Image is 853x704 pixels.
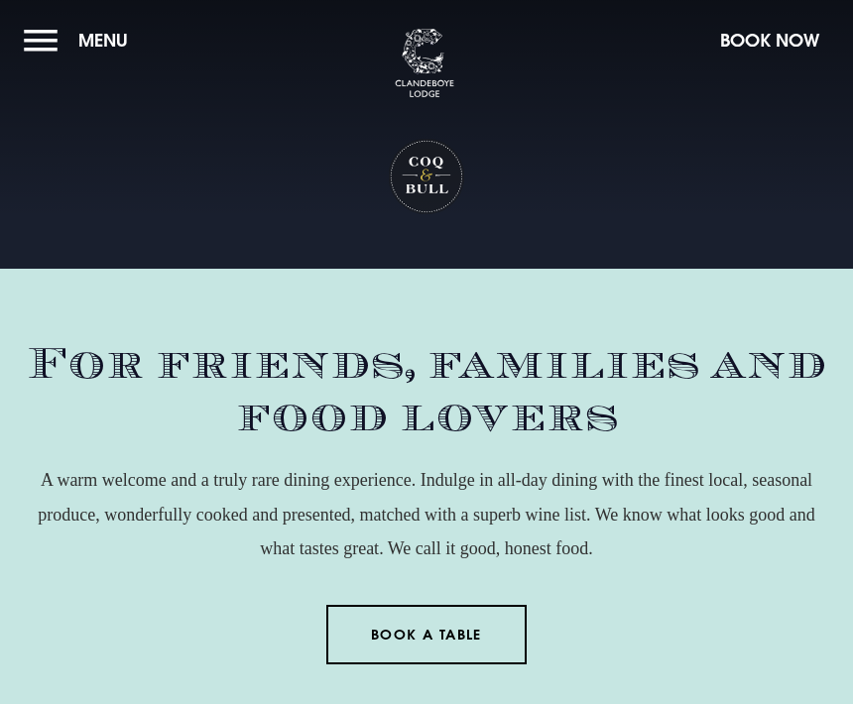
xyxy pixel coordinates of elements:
p: A warm welcome and a truly rare dining experience. Indulge in all-day dining with the finest loca... [24,463,829,565]
button: Menu [24,19,138,61]
h2: For friends, families and food lovers [24,338,829,443]
img: Clandeboye Lodge [395,29,454,98]
h1: Coq & Bull [389,139,465,215]
span: Menu [78,29,128,52]
a: Book a Table [326,605,528,664]
button: Book Now [710,19,829,61]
